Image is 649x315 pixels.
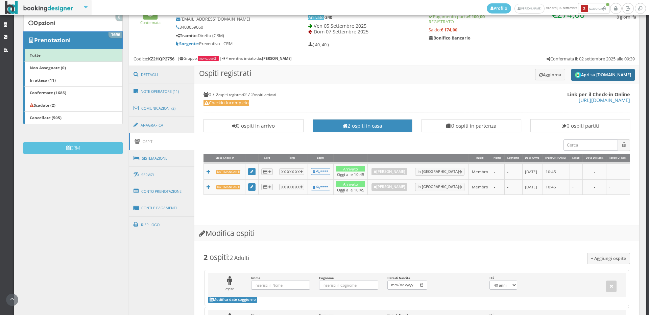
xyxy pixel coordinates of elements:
button: Aggiorna [535,69,565,80]
h5: Preventivo - CRM [176,41,285,46]
h5: Diretto (CRM) [176,33,285,38]
h3: 0 ospiti in partenza [425,123,518,129]
b: KZ2HQP2756 [148,56,174,62]
label: Data di Nascita [387,276,427,290]
b: Cancellate (505) [30,115,62,120]
a: Profilo [487,3,511,14]
strong: € 100,00 [468,14,485,20]
td: [DATE] [522,163,543,179]
button: XX XXX XX [279,184,304,190]
small: ospiti registrati [218,92,244,97]
select: Età [489,281,517,290]
div: Arrivato [336,166,365,172]
input: Cerca [563,139,618,151]
a: Conti e Pagamenti [129,200,195,217]
span: venerdì, 05 settembre [487,3,610,14]
h5: - [308,15,419,20]
div: Nome [491,154,504,162]
b: Non Assegnate (0) [30,65,66,70]
b: Prenotazioni [34,36,71,44]
div: ospite [213,276,247,291]
h3: Modifica ospiti [194,226,639,241]
td: - [606,163,630,179]
a: [PERSON_NAME] [371,168,408,176]
b: Dati mancanti [216,170,241,174]
a: Anagrafica [129,116,195,134]
h5: Pagamento pari a REGISTRATO [429,14,588,24]
b: Scadute (2) [30,102,55,108]
h5: 8 giorni fa [617,15,636,20]
td: 10:45 [543,179,570,194]
input: Data di Nascita [387,281,427,290]
b: [PERSON_NAME] [262,56,292,61]
button: + Aggiungi ospite [587,253,630,264]
input: Cognome [319,281,378,290]
h6: | Preventivo inviato da: [220,56,292,61]
h5: Saldo: [429,27,588,32]
a: Dettagli [129,66,195,83]
a: Note Operatore (11) [129,83,195,100]
span: 0 [116,15,122,21]
a: Confermate (1685) [23,86,123,99]
td: - [583,179,606,194]
a: [PERSON_NAME] [514,4,545,14]
h5: Confermata il: 02 settembre 2025 alle 09:39 [547,56,635,61]
td: - [583,163,606,179]
button: Modifica date soggiorno [208,297,257,303]
a: [URL][DOMAIN_NAME] [579,97,630,103]
h3: : [203,253,630,262]
a: Riepilogo [129,216,195,234]
h3: Ospiti registrati [194,66,639,84]
b: Opzioni [33,19,55,27]
div: Paese di Res. [606,154,630,162]
div: Data di Nasc. [583,154,606,162]
span: Ven 05 Settembre 2025 [314,23,366,29]
div: Stato Check-In [213,154,245,162]
div: Arrivato [336,181,365,187]
td: Membro [468,163,491,179]
a: Cancellate (505) [23,111,123,124]
b: 2 [581,5,588,12]
small: ospiti arrivati [254,92,276,97]
label: Nome [251,276,310,290]
a: In [GEOGRAPHIC_DATA] [415,183,465,191]
small: 2 Adulti [230,254,249,262]
b: Confermate (1685) [30,90,66,95]
div: Ruolo [469,154,491,162]
h5: ( 40, 40 ) [308,42,329,47]
a: Confermata [140,15,161,25]
label: Età [489,276,517,290]
td: - [606,179,630,194]
a: Opzioni 0 [23,14,123,32]
div: Targa [276,154,308,162]
div: Data Arrivo [523,154,543,162]
button: CRM [23,142,123,154]
b: Tramite: [176,33,198,38]
td: Membro [468,179,491,194]
h5: [EMAIL_ADDRESS][DOMAIN_NAME] [176,17,285,22]
button: 2Notifiche [578,3,609,14]
td: - [570,179,582,194]
td: Oggi alle 10:45 [333,179,367,194]
td: - [504,179,522,194]
a: Servizi [129,166,195,184]
img: circle_logo_thumb.png [575,72,581,78]
td: - [491,163,504,179]
span: ospiti [210,252,228,262]
a: Conto Prenotazione [129,183,195,200]
span: Dom 07 Settembre 2025 [314,28,368,35]
a: Sistemazione [129,150,195,167]
h3: 2 ospiti in casa [316,123,409,129]
span: 1696 [109,32,122,38]
b: Sorgente: [176,41,199,47]
h4: 0 / 2 2 / 2 [203,91,630,97]
td: [DATE] [522,179,543,194]
b: Bonifico Bancario [429,35,471,41]
b: Dati mancanti [216,185,241,189]
b: Link per il Check-in Online [567,91,630,98]
b: 340 [325,15,332,20]
h3: 0 ospiti partiti [534,123,627,129]
button: Apri su [DOMAIN_NAME] [571,69,635,81]
img: BookingDesigner.com [5,1,73,14]
a: Royal Dep [199,57,218,60]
